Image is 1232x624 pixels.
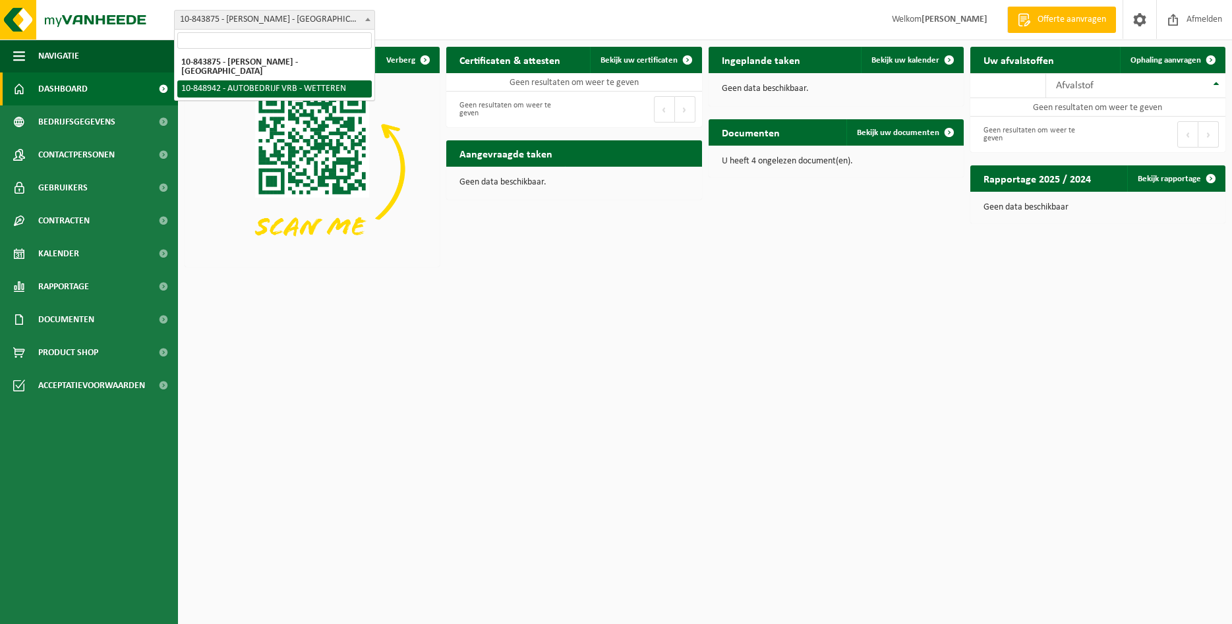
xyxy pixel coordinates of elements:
span: Navigatie [38,40,79,72]
span: Acceptatievoorwaarden [38,369,145,402]
a: Bekijk rapportage [1127,165,1224,192]
button: Previous [654,96,675,123]
li: 10-848942 - AUTOBEDRIJF VRB - WETTEREN [177,80,372,98]
a: Bekijk uw certificaten [590,47,701,73]
span: 10-843875 - VAN RYSSELBERGE BART - WETTEREN [174,10,375,30]
span: Dashboard [38,72,88,105]
h2: Documenten [709,119,793,145]
img: Download de VHEPlus App [185,73,440,264]
span: Bekijk uw kalender [871,56,939,65]
h2: Certificaten & attesten [446,47,573,72]
div: Geen resultaten om weer te geven [453,95,568,124]
li: 10-843875 - [PERSON_NAME] - [GEOGRAPHIC_DATA] [177,54,372,80]
span: Gebruikers [38,171,88,204]
p: Geen data beschikbaar [983,203,1212,212]
span: Rapportage [38,270,89,303]
span: Bekijk uw documenten [857,128,939,137]
p: Geen data beschikbaar. [459,178,688,187]
a: Ophaling aanvragen [1120,47,1224,73]
h2: Ingeplande taken [709,47,813,72]
a: Bekijk uw documenten [846,119,962,146]
td: Geen resultaten om weer te geven [970,98,1225,117]
button: Previous [1177,121,1198,148]
h2: Rapportage 2025 / 2024 [970,165,1104,191]
span: Contactpersonen [38,138,115,171]
button: Next [1198,121,1219,148]
strong: [PERSON_NAME] [922,14,987,24]
span: Documenten [38,303,94,336]
td: Geen resultaten om weer te geven [446,73,701,92]
div: Geen resultaten om weer te geven [977,120,1092,149]
span: Bekijk uw certificaten [601,56,678,65]
button: Verberg [376,47,438,73]
span: Bedrijfsgegevens [38,105,115,138]
span: Afvalstof [1056,80,1094,91]
button: Next [675,96,695,123]
h2: Aangevraagde taken [446,140,566,166]
p: Geen data beschikbaar. [722,84,951,94]
span: Ophaling aanvragen [1130,56,1201,65]
span: Offerte aanvragen [1034,13,1109,26]
span: Kalender [38,237,79,270]
a: Bekijk uw kalender [861,47,962,73]
span: Contracten [38,204,90,237]
h2: Uw afvalstoffen [970,47,1067,72]
p: U heeft 4 ongelezen document(en). [722,157,951,166]
span: Verberg [386,56,415,65]
span: Product Shop [38,336,98,369]
a: Offerte aanvragen [1007,7,1116,33]
span: 10-843875 - VAN RYSSELBERGE BART - WETTEREN [175,11,374,29]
